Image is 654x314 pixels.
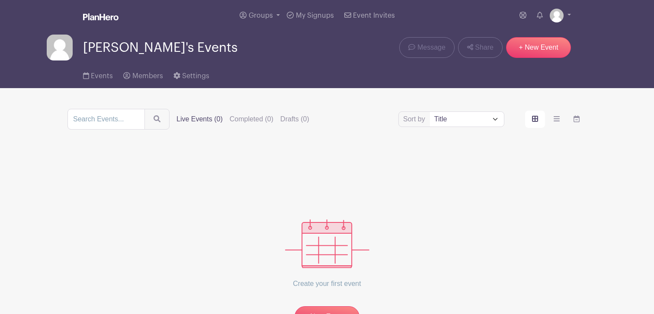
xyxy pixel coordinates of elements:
img: events_empty-56550af544ae17c43cc50f3ebafa394433d06d5f1891c01edc4b5d1d59cfda54.svg [285,219,369,268]
span: My Signups [296,12,334,19]
label: Drafts (0) [280,114,309,124]
div: order and view [525,111,587,128]
p: Create your first event [285,268,369,299]
img: default-ce2991bfa6775e67f084385cd625a349d9dcbb7a52a09fb2fda1e96e2d18dcdb.png [550,9,564,22]
span: Share [475,42,494,53]
label: Sort by [403,114,428,124]
span: Message [417,42,446,53]
a: Message [399,37,454,58]
label: Live Events (0) [176,114,223,124]
a: + New Event [506,37,571,58]
a: Settings [173,60,209,88]
img: logo_white-6c42ec7e38ccf1d336a20a19083b03d10ae64f83f12c07503d8b9e83406b4c7d.svg [83,13,119,20]
a: Members [123,60,163,88]
img: default-ce2991bfa6775e67f084385cd625a349d9dcbb7a52a09fb2fda1e96e2d18dcdb.png [47,35,73,60]
div: filters [176,114,309,124]
a: Events [83,60,113,88]
a: Share [458,37,503,58]
input: Search Events... [67,109,145,130]
span: Members [132,73,163,79]
span: Events [91,73,113,79]
label: Completed (0) [230,114,273,124]
span: Event Invites [353,12,395,19]
span: Groups [249,12,273,19]
span: Settings [182,73,209,79]
span: [PERSON_NAME]'s Events [83,41,237,55]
